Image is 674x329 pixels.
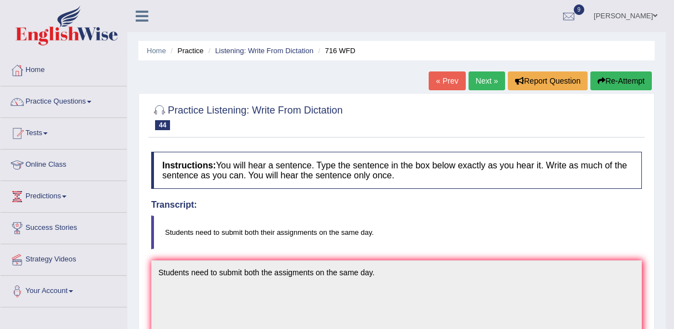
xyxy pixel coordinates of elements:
span: 44 [155,120,170,130]
a: Online Class [1,150,127,177]
li: 716 WFD [316,45,356,56]
button: Report Question [508,71,588,90]
h4: You will hear a sentence. Type the sentence in the box below exactly as you hear it. Write as muc... [151,152,642,189]
blockquote: Students need to submit both their assignments on the same day. [151,215,642,249]
span: 9 [574,4,585,15]
button: Re-Attempt [590,71,652,90]
a: « Prev [429,71,465,90]
a: Strategy Videos [1,244,127,272]
a: Home [147,47,166,55]
li: Practice [168,45,203,56]
a: Practice Questions [1,86,127,114]
a: Tests [1,118,127,146]
a: Listening: Write From Dictation [215,47,313,55]
b: Instructions: [162,161,216,170]
a: Next » [469,71,505,90]
h4: Transcript: [151,200,642,210]
h2: Practice Listening: Write From Dictation [151,102,343,130]
a: Success Stories [1,213,127,240]
a: Your Account [1,276,127,304]
a: Home [1,55,127,83]
a: Predictions [1,181,127,209]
